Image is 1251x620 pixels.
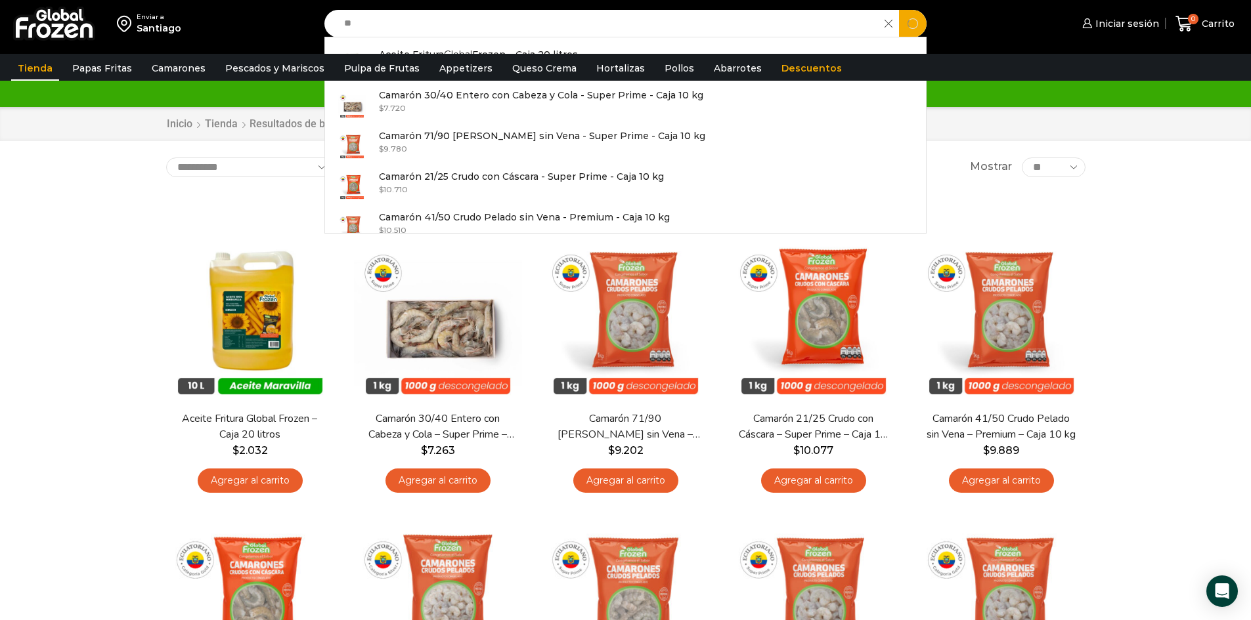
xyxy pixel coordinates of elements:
[1092,17,1159,30] span: Iniciar sesión
[506,56,583,81] a: Queso Crema
[421,444,428,457] span: $
[1172,9,1238,39] a: 0 Carrito
[433,56,499,81] a: Appetizers
[325,44,927,85] a: Aceite FrituraGlobalFrozen – Caja 20 litros $2.160
[117,12,137,35] img: address-field-icon.svg
[379,210,670,224] p: Camarón 41/50 Crudo Pelado sin Vena - Premium - Caja 10 kg
[325,166,927,207] a: Camarón 21/25 Crudo con Cáscara - Super Prime - Caja 10 kg $10.710
[1079,10,1159,37] a: Iniciar sesión
[983,444,990,457] span: $
[379,144,407,154] bdi: 9.780
[338,56,426,81] a: Pulpa de Frutas
[137,22,181,35] div: Santiago
[325,207,927,247] a: Camarón 41/50 Crudo Pelado sin Vena - Premium - Caja 10 kg $10.510
[608,444,615,457] span: $
[925,411,1076,442] a: Camarón 41/50 Crudo Pelado sin Vena – Premium – Caja 10 kg
[379,47,578,62] p: Aceite Fritura Frozen – Caja 20 litros
[232,444,239,457] span: $
[379,88,703,102] p: Camarón 30/40 Entero con Cabeza y Cola - Super Prime - Caja 10 kg
[608,444,644,457] bdi: 9.202
[899,10,927,37] button: Search button
[11,56,59,81] a: Tienda
[707,56,768,81] a: Abarrotes
[198,468,303,493] a: Agregar al carrito: “Aceite Fritura Global Frozen – Caja 20 litros”
[379,184,384,194] span: $
[983,444,1019,457] bdi: 9.889
[166,117,193,132] a: Inicio
[362,411,513,442] a: Camarón 30/40 Entero con Cabeza y Cola – Super Prime – Caja 10 kg
[550,411,701,442] a: Camarón 71/90 [PERSON_NAME] sin Vena – Super Prime – Caja 10 kg
[775,56,848,81] a: Descuentos
[325,125,927,166] a: Camarón 71/90 [PERSON_NAME] sin Vena - Super Prime - Caja 10 kg $9.780
[166,157,334,177] select: Pedido de la tienda
[379,103,406,113] bdi: 7.720
[1188,14,1198,24] span: 0
[793,444,833,457] bdi: 10.077
[379,103,384,113] span: $
[379,225,406,235] bdi: 10.510
[174,411,325,442] a: Aceite Fritura Global Frozen – Caja 20 litros
[444,49,472,61] strong: Global
[137,12,181,22] div: Enviar a
[421,444,455,457] bdi: 7.263
[970,159,1012,175] span: Mostrar
[204,117,238,132] a: Tienda
[761,468,866,493] a: Agregar al carrito: “Camarón 21/25 Crudo con Cáscara - Super Prime - Caja 10 kg”
[379,225,384,235] span: $
[219,56,331,81] a: Pescados y Mariscos
[658,56,701,81] a: Pollos
[379,184,408,194] bdi: 10.710
[250,117,440,130] h1: Resultados de búsqueda para “GLOBAL”
[232,444,268,457] bdi: 2.032
[737,411,889,442] a: Camarón 21/25 Crudo con Cáscara – Super Prime – Caja 10 kg
[590,56,651,81] a: Hortalizas
[66,56,139,81] a: Papas Fritas
[166,117,440,132] nav: Breadcrumb
[1206,575,1238,607] div: Open Intercom Messenger
[1198,17,1235,30] span: Carrito
[379,144,384,154] span: $
[385,468,491,493] a: Agregar al carrito: “Camarón 30/40 Entero con Cabeza y Cola - Super Prime - Caja 10 kg”
[573,468,678,493] a: Agregar al carrito: “Camarón 71/90 Crudo Pelado sin Vena - Super Prime - Caja 10 kg”
[949,468,1054,493] a: Agregar al carrito: “Camarón 41/50 Crudo Pelado sin Vena - Premium - Caja 10 kg”
[379,169,664,184] p: Camarón 21/25 Crudo con Cáscara - Super Prime - Caja 10 kg
[793,444,800,457] span: $
[325,85,927,125] a: Camarón 30/40 Entero con Cabeza y Cola - Super Prime - Caja 10 kg $7.720
[145,56,212,81] a: Camarones
[379,129,705,143] p: Camarón 71/90 [PERSON_NAME] sin Vena - Super Prime - Caja 10 kg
